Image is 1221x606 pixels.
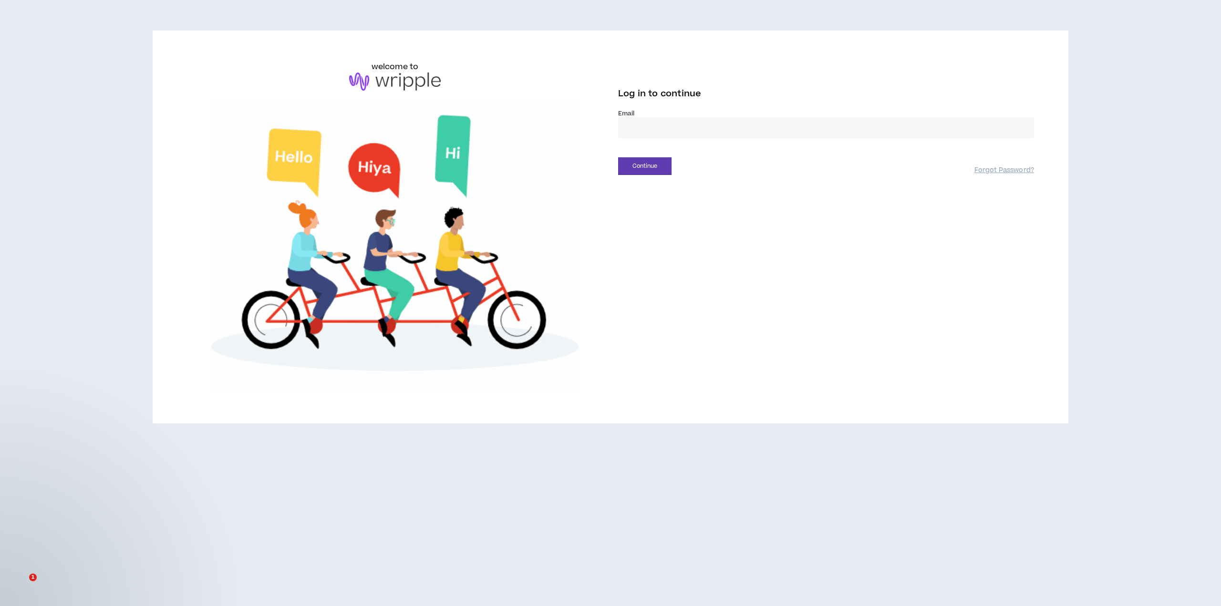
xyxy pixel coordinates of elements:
[618,88,701,100] span: Log in to continue
[10,574,32,596] iframe: Intercom live chat
[618,157,672,175] button: Continue
[618,109,1034,118] label: Email
[29,574,37,581] span: 1
[349,72,441,91] img: logo-brand.png
[372,61,419,72] h6: welcome to
[187,100,603,393] img: Welcome to Wripple
[7,514,198,580] iframe: Intercom notifications message
[974,166,1034,175] a: Forgot Password?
